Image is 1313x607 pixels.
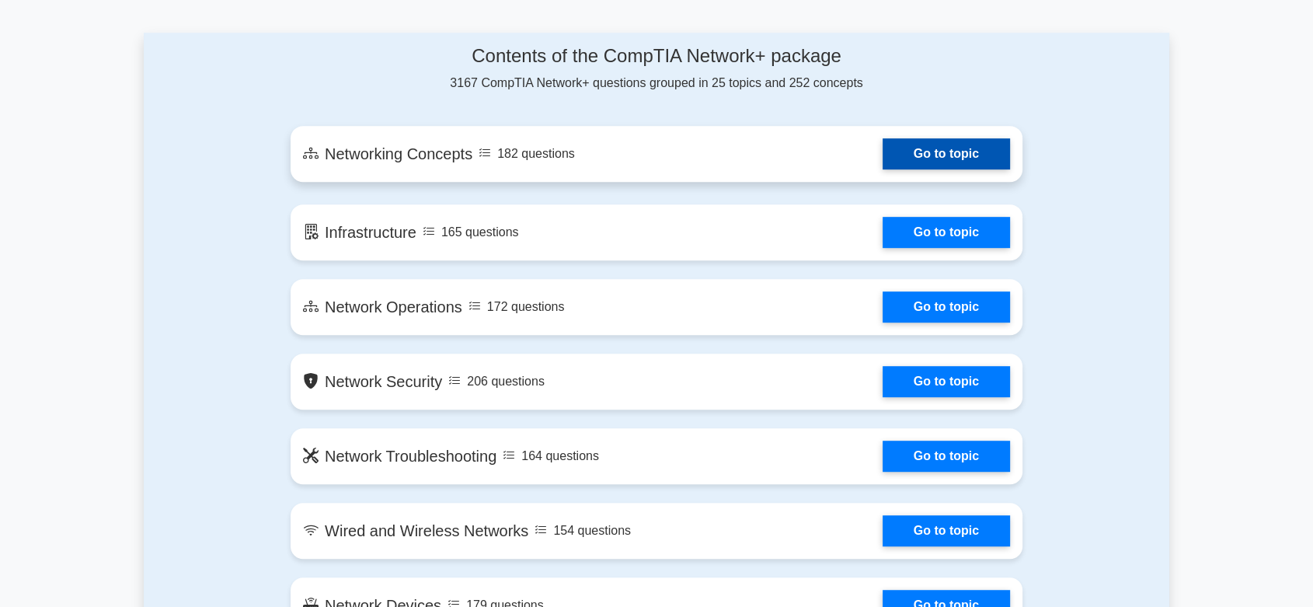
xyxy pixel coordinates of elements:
[291,45,1022,68] h4: Contents of the CompTIA Network+ package
[883,138,1010,169] a: Go to topic
[291,45,1022,92] div: 3167 CompTIA Network+ questions grouped in 25 topics and 252 concepts
[883,291,1010,323] a: Go to topic
[883,441,1010,472] a: Go to topic
[883,366,1010,397] a: Go to topic
[883,217,1010,248] a: Go to topic
[883,515,1010,546] a: Go to topic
